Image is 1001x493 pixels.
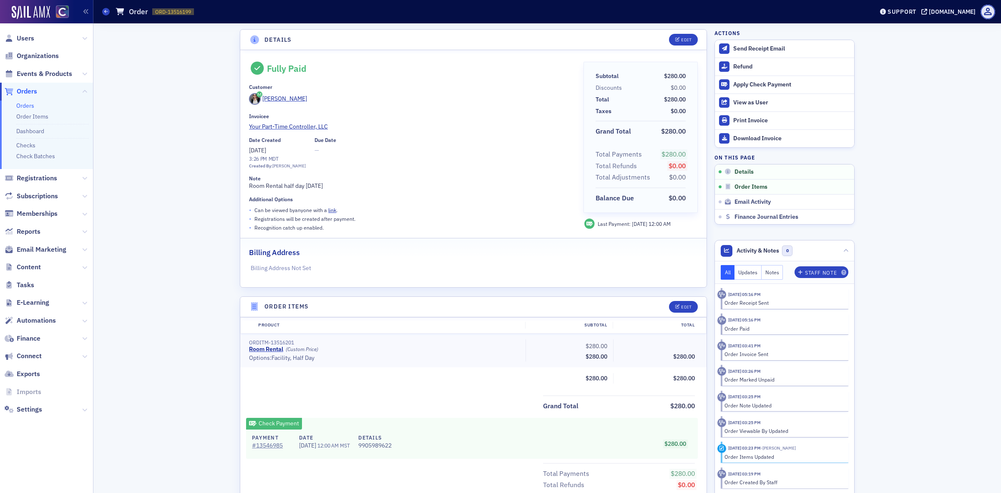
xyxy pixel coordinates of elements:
span: Users [17,34,34,43]
a: Subscriptions [5,192,58,201]
div: Check Payment [246,418,302,430]
button: Staff Note [795,266,848,278]
a: Order Items [16,113,48,120]
div: Activity [717,367,726,376]
span: Total [596,95,612,104]
a: Reports [5,227,40,236]
p: Registrations will be created after payment. [254,215,355,222]
button: Refund [715,58,854,76]
a: Your Part-Time Controller, LLC [249,122,571,131]
div: Last Payment: [598,220,671,228]
div: Order Note Updated [724,402,843,409]
div: Order Receipt Sent [724,299,843,306]
a: Connect [5,351,42,361]
span: Subtotal [596,72,621,81]
span: ORD-13516199 [155,8,191,15]
span: $280.00 [586,342,607,350]
a: Settings [5,405,42,414]
button: Send Receipt Email [715,40,854,58]
span: Grand Total [596,126,634,137]
div: Refund [733,63,850,71]
a: Tasks [5,281,34,290]
h4: Actions [714,29,740,37]
span: $280.00 [671,469,695,478]
a: Content [5,263,41,272]
span: Memberships [17,209,58,218]
div: Note [249,175,261,182]
span: $0.00 [669,162,686,170]
span: Activity & Notes [737,246,779,255]
span: $280.00 [670,402,695,410]
span: Imports [17,387,41,397]
a: E-Learning [5,298,49,307]
span: Total Refunds [543,480,587,490]
div: Date Created [249,137,281,143]
div: Fully Paid [267,63,307,74]
span: Email Marketing [17,245,66,254]
time: 11/12/2024 05:16 PM [728,291,761,297]
a: [PERSON_NAME] [249,93,307,105]
a: Exports [5,369,40,379]
a: link [328,207,336,213]
span: Total Adjustments [596,172,653,182]
div: (Custom Price) [286,346,318,352]
div: Product [252,322,525,329]
span: $0.00 [669,194,686,202]
span: 0 [782,245,792,256]
span: Total Refunds [596,161,640,171]
div: Balance Due [596,193,634,203]
span: Details [734,168,754,176]
span: 12:00 AM [649,220,671,227]
div: Subtotal [525,322,613,329]
span: $0.00 [671,107,686,115]
img: SailAMX [12,6,50,19]
span: [DATE] [249,147,266,154]
span: $280.00 [586,374,607,382]
div: Invoicee [249,113,269,119]
button: Edit [669,34,698,46]
span: $0.00 [669,173,686,181]
a: Organizations [5,51,59,61]
a: Check Batches [16,152,55,160]
span: Profile [981,5,995,19]
button: All [721,265,735,280]
a: Registrations [5,174,57,183]
span: MDT [267,155,279,162]
h4: Order Items [264,302,309,311]
div: Discounts [596,83,622,92]
div: Order Viewable By Updated [724,427,843,435]
span: • [249,215,252,223]
div: Order Created By Staff [724,478,843,486]
div: Total Payments [596,149,642,159]
div: Options: Facility, Half Day [249,354,520,362]
span: E-Learning [17,298,49,307]
span: Discounts [596,83,625,92]
div: Activity [717,444,726,453]
a: #13546985 [252,441,290,450]
div: Grand Total [543,401,578,411]
span: Reports [17,227,40,236]
span: Cheryl Moss [761,445,796,451]
span: $280.00 [673,353,695,360]
p: Billing Address Not Set [251,264,697,273]
h4: Payment [252,434,290,441]
div: Edit [681,305,692,309]
a: Orders [5,87,37,96]
div: Print Invoice [733,117,850,124]
span: — [314,146,336,155]
span: Automations [17,316,56,325]
div: [PERSON_NAME] [262,94,307,103]
div: Order Invoice Sent [724,350,843,358]
button: Edit [669,301,698,313]
div: Activity [717,470,726,478]
span: $0.00 [678,480,695,489]
a: Imports [5,387,41,397]
div: Total Payments [543,469,589,479]
a: Users [5,34,34,43]
span: Tasks [17,281,34,290]
div: Edit [681,38,692,42]
a: Room Rental [249,346,283,353]
span: [DATE] [632,220,649,227]
time: 10/15/2024 03:25 PM [728,420,761,425]
span: 12:00 AM [317,442,339,449]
